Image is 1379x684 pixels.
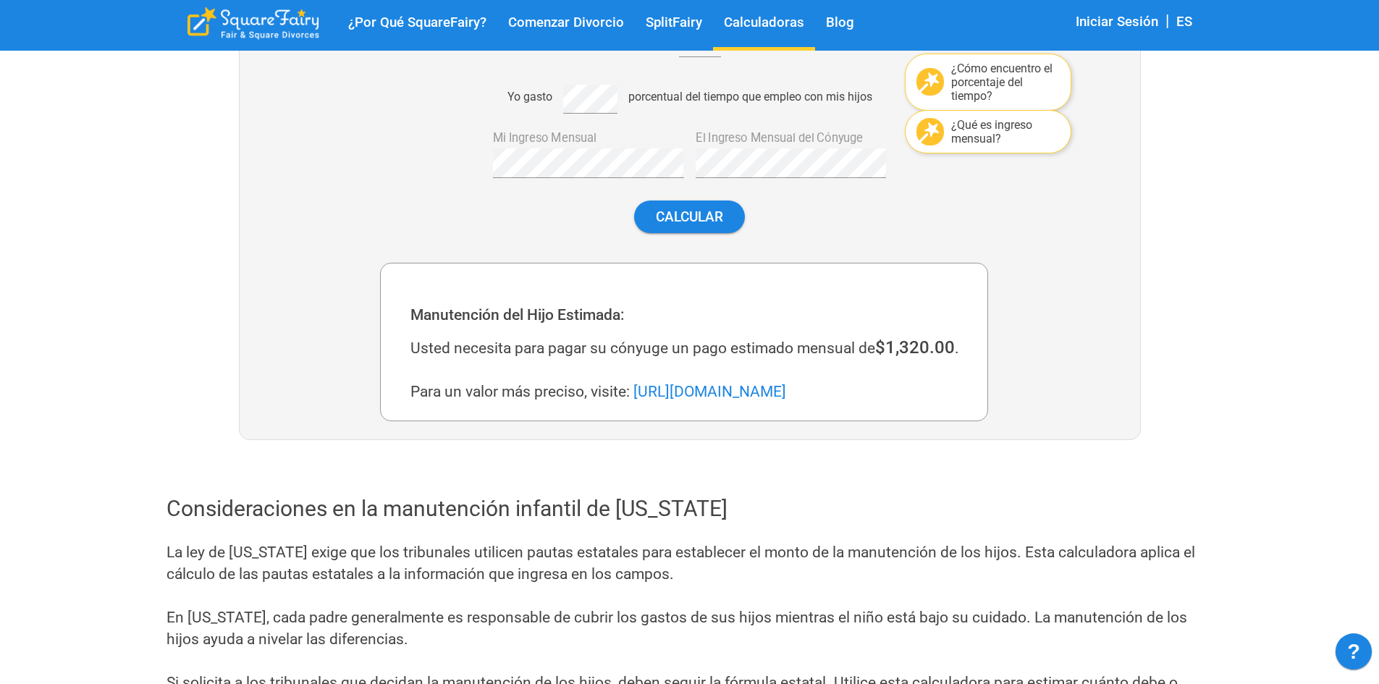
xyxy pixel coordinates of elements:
a: Blog [815,14,865,31]
label: Mi Ingreso Mensual [493,130,596,147]
a: ¿Por qué SquareFairy? [337,14,497,31]
label: El Ingreso Mensual del Cónyuge [696,130,863,147]
div: Consideraciones en la manutención infantil de [US_STATE] [166,494,1213,523]
div: ES [1176,13,1192,33]
div: Yo gasto [507,90,552,104]
span: $1,320.00 [875,337,955,358]
iframe: JSD widget [1328,626,1379,684]
a: Comenzar Divorcio [497,14,635,31]
a: Calculadoras [713,14,815,31]
a: Iniciar Sesión [1076,14,1158,30]
a: SplitFairy [635,14,713,31]
div: porcentual del tiempo que empleo con mis hijos [628,90,872,104]
div: ¿Cómo encuentro el porcentaje del tiempo? [951,62,1060,103]
div: Usted necesita para pagar su cónyuge un pago estimado mensual de . Para un valor más preciso, vis... [410,337,969,402]
a: [URL][DOMAIN_NAME] [633,383,786,400]
div: SquareFairy Logo [187,7,319,40]
div: Manutención del Hijo Estimada: [410,304,969,326]
button: Calcular [634,200,745,233]
div: ¿Qué es ingreso mensual? [951,118,1060,145]
span: | [1158,12,1176,30]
